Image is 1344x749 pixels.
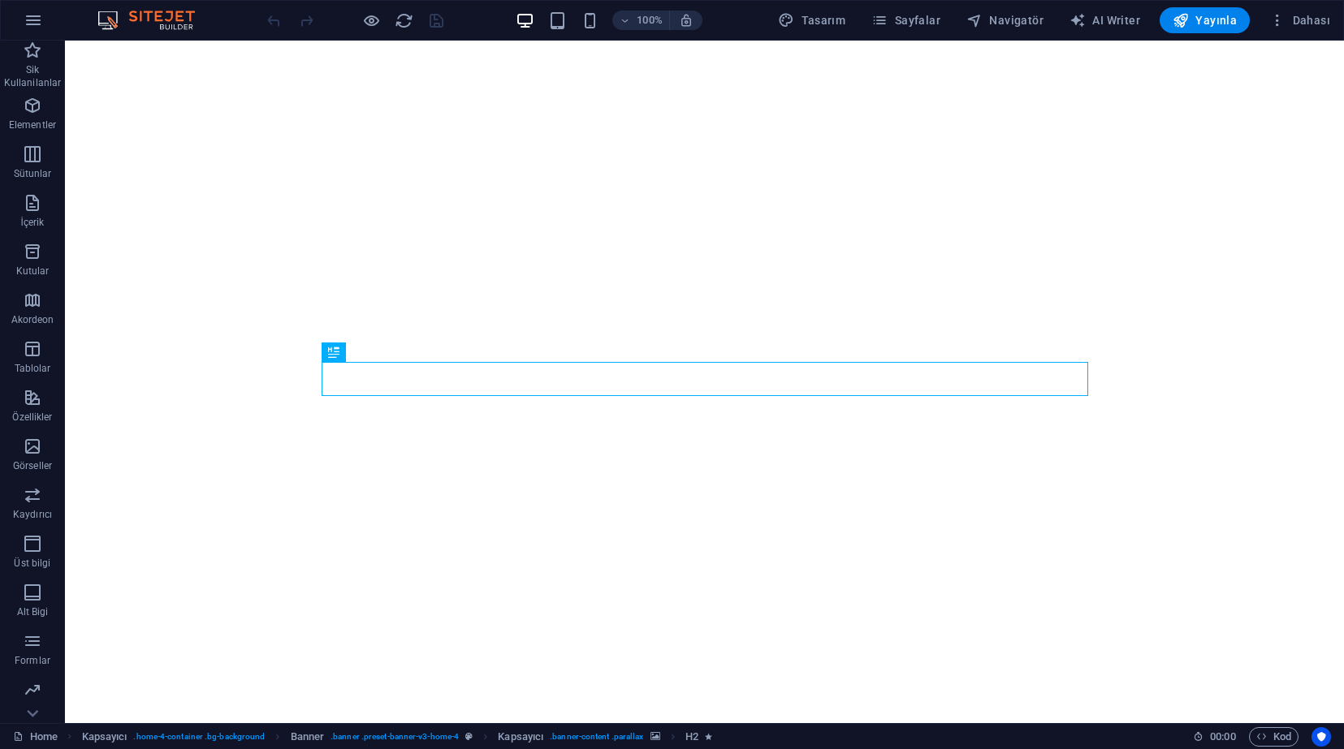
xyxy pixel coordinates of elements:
span: : [1221,730,1224,743]
span: Tasarım [778,12,845,28]
p: Tablolar [15,362,51,375]
p: Üst bilgi [14,557,50,570]
p: Elementler [9,118,56,131]
i: Element bir animasyon içeriyor [705,732,712,741]
span: . home-4-container .bg-background [133,727,265,747]
button: Sayfalar [865,7,947,33]
img: Editor Logo [93,11,215,30]
button: reload [394,11,413,30]
i: Sayfayı yeniden yükleyin [395,11,413,30]
p: Kaydırıcı [13,508,52,521]
i: Bu element, arka plan içeriyor [650,732,660,741]
span: Dahası [1269,12,1330,28]
span: Yayınla [1173,12,1237,28]
nav: breadcrumb [82,727,712,747]
button: 100% [612,11,670,30]
span: Navigatör [966,12,1044,28]
span: Seçmek için tıkla. Düzenlemek için çift tıkla [291,727,325,747]
div: Tasarım (Ctrl+Alt+Y) [771,7,852,33]
a: Seçimi iptal etmek için tıkla. Sayfaları açmak için çift tıkla [13,727,58,747]
p: Görseller [13,459,52,472]
span: 00 00 [1210,727,1235,747]
button: Kod [1249,727,1299,747]
button: Tasarım [771,7,852,33]
button: Yayınla [1160,7,1250,33]
button: Dahası [1263,7,1337,33]
span: Kod [1256,727,1291,747]
button: AI Writer [1063,7,1147,33]
span: . banner .preset-banner-v3-home-4 [331,727,459,747]
p: Sütunlar [14,167,52,180]
button: Ön izleme modundan çıkıp düzenlemeye devam etmek için buraya tıklayın [361,11,381,30]
button: Navigatör [960,7,1050,33]
span: Seçmek için tıkla. Düzenlemek için çift tıkla [82,727,127,747]
p: Kutular [16,265,50,278]
p: Alt Bigi [17,605,49,618]
span: Sayfalar [871,12,940,28]
h6: 100% [637,11,663,30]
span: Seçmek için tıkla. Düzenlemek için çift tıkla [498,727,543,747]
h6: Oturum süresi [1193,727,1236,747]
p: Akordeon [11,313,54,326]
p: İçerik [20,216,44,229]
i: Yeniden boyutlandırmada yakınlaştırma düzeyini seçilen cihaza uyacak şekilde otomatik olarak ayarla. [679,13,694,28]
span: Seçmek için tıkla. Düzenlemek için çift tıkla [685,727,698,747]
p: Özellikler [12,411,52,424]
button: Usercentrics [1312,727,1331,747]
p: Formlar [15,654,50,667]
span: AI Writer [1070,12,1140,28]
span: . banner-content .parallax [550,727,643,747]
p: Pazarlama [7,703,57,716]
i: Bu element, özelleştirilebilir bir ön ayar [465,732,473,741]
